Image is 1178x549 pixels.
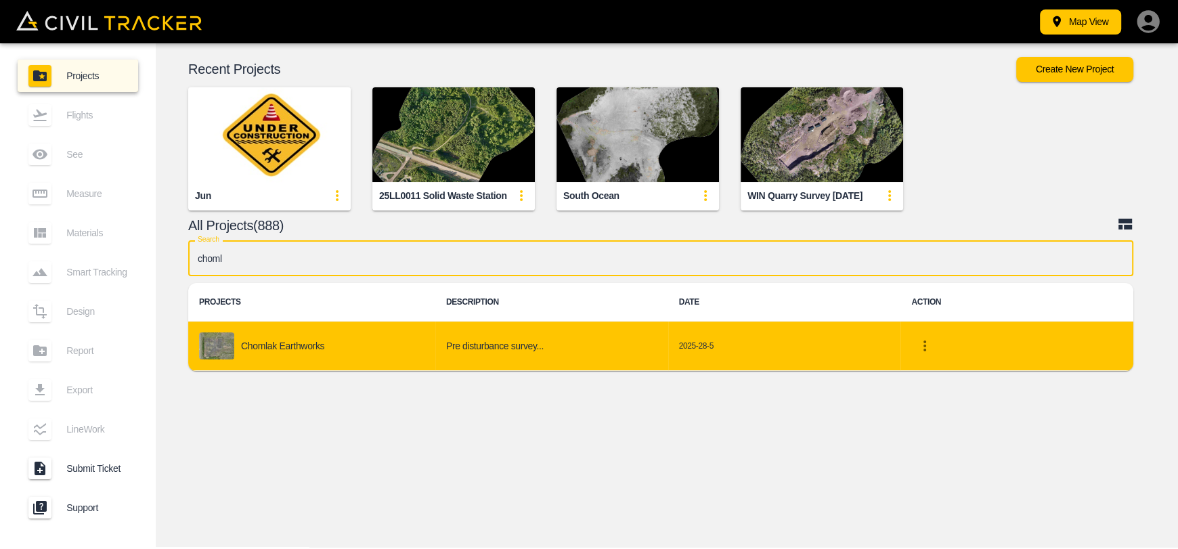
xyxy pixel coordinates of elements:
[563,190,619,202] div: South ocean
[557,87,719,182] img: South ocean
[18,452,138,485] a: Submit Ticket
[188,87,351,182] img: Jun
[188,220,1117,231] p: All Projects(888)
[508,182,535,209] button: update-card-details
[747,190,863,202] div: WIN Quarry Survey [DATE]
[16,11,202,30] img: Civil Tracker
[1040,9,1121,35] button: Map View
[18,60,138,92] a: Projects
[446,338,657,355] h6: Pre disturbance survey
[188,64,1016,74] p: Recent Projects
[1016,57,1133,82] button: Create New Project
[241,341,324,351] p: Chomlak Earthworks
[66,502,127,513] span: Support
[435,283,668,322] th: DESCRIPTION
[876,182,903,209] button: update-card-details
[66,463,127,474] span: Submit Ticket
[668,283,901,322] th: DATE
[66,70,127,81] span: Projects
[195,190,211,202] div: Jun
[692,182,719,209] button: update-card-details
[741,87,903,182] img: WIN Quarry Survey August 26 2025
[324,182,351,209] button: update-card-details
[668,322,901,371] td: 2025-28-5
[188,283,1133,371] table: project-list-table
[372,87,535,182] img: 25LL0011 Solid Waste Station
[199,332,234,359] img: project-image
[900,283,1133,322] th: ACTION
[188,283,435,322] th: PROJECTS
[379,190,507,202] div: 25LL0011 Solid Waste Station
[18,491,138,524] a: Support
